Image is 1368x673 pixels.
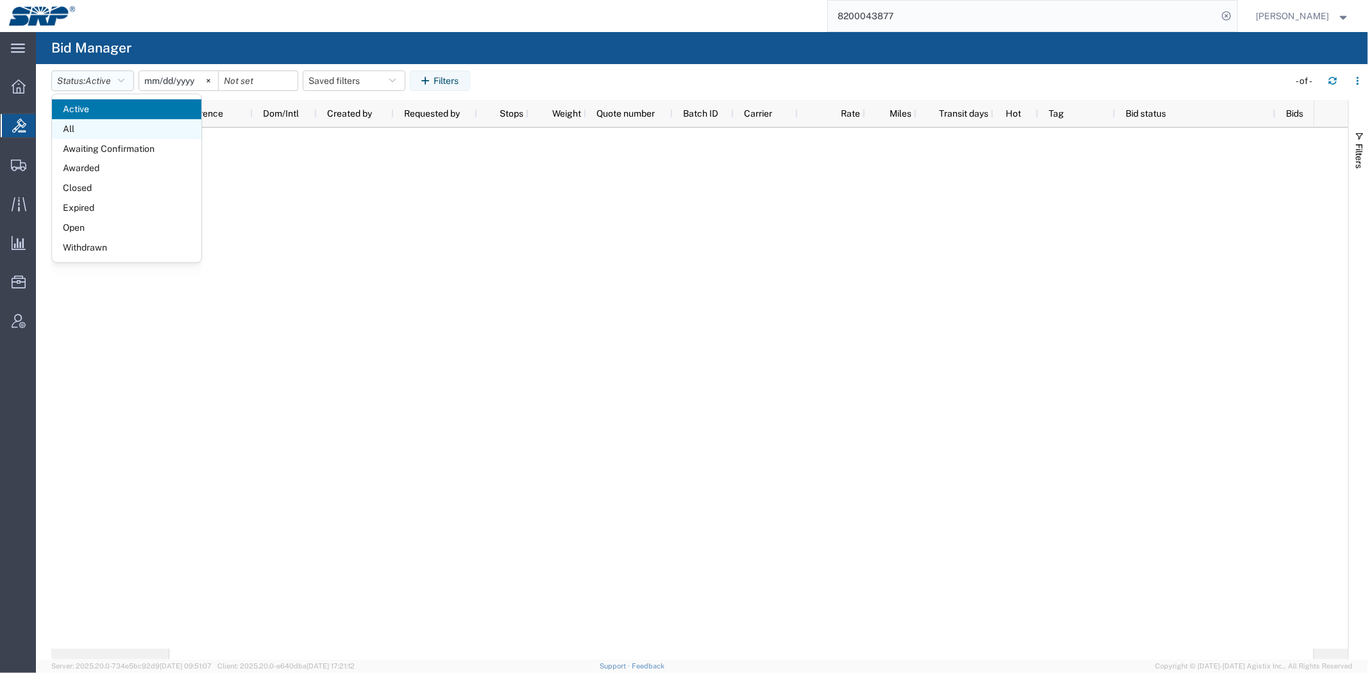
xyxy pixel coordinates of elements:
[1296,74,1318,88] div: - of -
[828,1,1218,31] input: Search for shipment number, reference number
[927,108,988,119] span: Transit days
[52,119,201,139] span: All
[327,108,372,119] span: Created by
[263,108,299,119] span: Dom/Intl
[51,662,212,670] span: Server: 2025.20.0-734e5bc92d9
[404,108,460,119] span: Requested by
[160,662,212,670] span: [DATE] 09:51:07
[632,662,664,670] a: Feedback
[875,108,911,119] span: Miles
[217,662,355,670] span: Client: 2025.20.0-e640dba
[139,71,218,90] input: Not set
[9,6,75,26] img: logo
[52,158,201,178] span: Awarded
[596,108,655,119] span: Quote number
[744,108,772,119] span: Carrier
[307,662,355,670] span: [DATE] 17:21:12
[1126,108,1166,119] span: Bid status
[1155,661,1353,672] span: Copyright © [DATE]-[DATE] Agistix Inc., All Rights Reserved
[51,71,134,91] button: Status:Active
[683,108,718,119] span: Batch ID
[52,238,201,258] span: Withdrawn
[1049,108,1064,119] span: Tag
[51,32,131,64] h4: Bid Manager
[52,178,201,198] span: Closed
[1354,144,1364,169] span: Filters
[1286,108,1303,119] span: Bids
[808,108,860,119] span: Rate
[219,71,298,90] input: Not set
[85,76,111,86] span: Active
[410,71,470,91] button: Filters
[1256,8,1351,24] button: [PERSON_NAME]
[303,71,405,91] button: Saved filters
[539,108,581,119] span: Weight
[52,99,201,119] span: Active
[52,139,201,159] span: Awaiting Confirmation
[52,198,201,218] span: Expired
[600,662,632,670] a: Support
[1006,108,1021,119] span: Hot
[1256,9,1330,23] span: Marissa Camacho
[487,108,523,119] span: Stops
[52,218,201,238] span: Open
